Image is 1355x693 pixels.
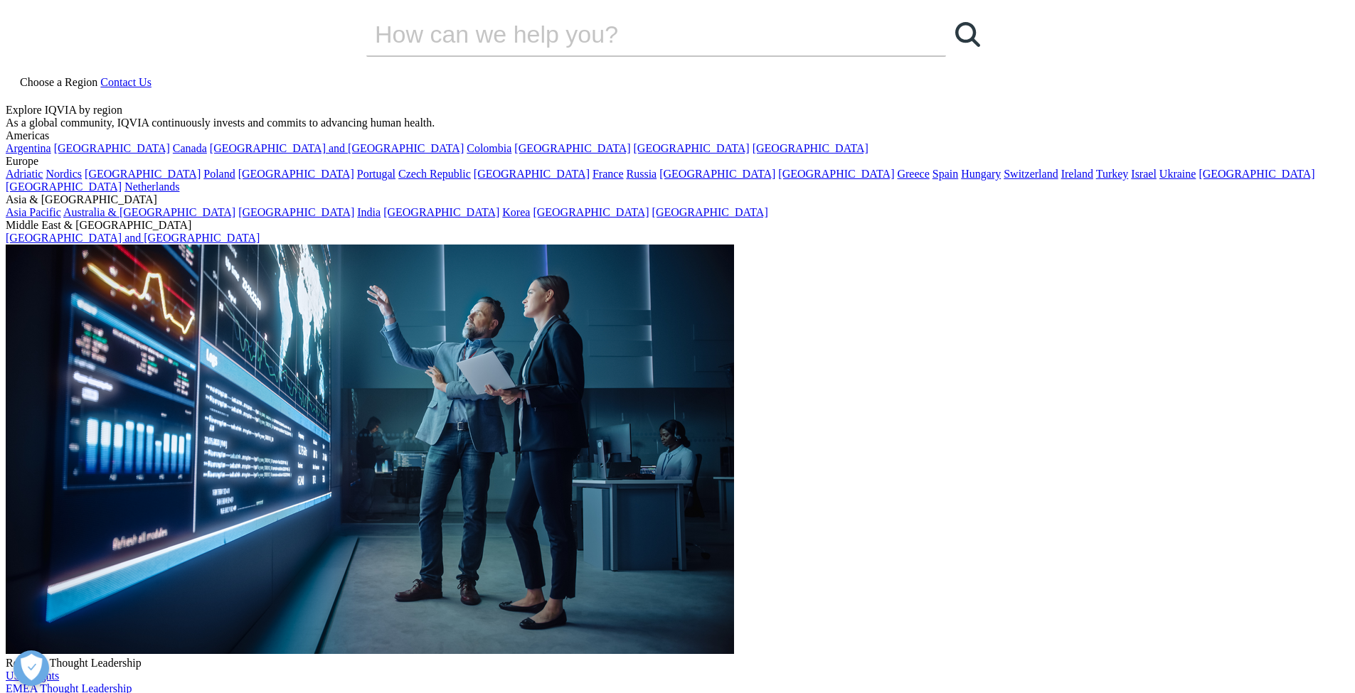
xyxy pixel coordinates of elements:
div: Middle East & [GEOGRAPHIC_DATA] [6,219,1349,232]
div: Regional Thought Leadership [6,657,1349,670]
a: Poland [203,168,235,180]
a: [GEOGRAPHIC_DATA] [753,142,868,154]
a: [GEOGRAPHIC_DATA] [514,142,630,154]
a: Australia & [GEOGRAPHIC_DATA] [63,206,235,218]
a: Hungary [961,168,1001,180]
a: Korea [502,206,530,218]
a: Nordics [46,168,82,180]
a: [GEOGRAPHIC_DATA] [54,142,170,154]
a: Argentina [6,142,51,154]
a: Turkey [1096,168,1129,180]
a: [GEOGRAPHIC_DATA] [238,206,354,218]
a: [GEOGRAPHIC_DATA] [634,142,750,154]
a: Adriatic [6,168,43,180]
div: Americas [6,129,1349,142]
a: Colombia [467,142,511,154]
a: [GEOGRAPHIC_DATA] [238,168,354,180]
a: Switzerland [1004,168,1058,180]
svg: Search [955,22,980,47]
div: Europe [6,155,1349,168]
div: Asia & [GEOGRAPHIC_DATA] [6,193,1349,206]
a: Asia Pacific [6,206,61,218]
div: As a global community, IQVIA continuously invests and commits to advancing human health. [6,117,1349,129]
a: Netherlands [124,181,179,193]
img: 2093_analyzing-data-using-big-screen-display-and-laptop.png [6,245,734,654]
button: Open Preferences [14,650,49,686]
span: Choose a Region [20,76,97,88]
a: Search [946,13,989,55]
a: Ireland [1061,168,1093,180]
a: [GEOGRAPHIC_DATA] [383,206,499,218]
a: Greece [897,168,929,180]
input: Search [366,13,905,55]
a: Contact Us [100,76,152,88]
a: Spain [932,168,958,180]
a: India [357,206,381,218]
a: [GEOGRAPHIC_DATA] [652,206,768,218]
a: [GEOGRAPHIC_DATA] [778,168,894,180]
a: [GEOGRAPHIC_DATA] [1199,168,1314,180]
a: France [593,168,624,180]
a: Czech Republic [398,168,471,180]
a: [GEOGRAPHIC_DATA] [85,168,201,180]
a: [GEOGRAPHIC_DATA] [6,181,122,193]
a: Portugal [357,168,395,180]
a: Russia [627,168,657,180]
a: US Insights [6,670,59,682]
a: Israel [1131,168,1157,180]
a: Canada [173,142,207,154]
a: [GEOGRAPHIC_DATA] [533,206,649,218]
a: Ukraine [1159,168,1196,180]
a: [GEOGRAPHIC_DATA] and [GEOGRAPHIC_DATA] [210,142,464,154]
a: [GEOGRAPHIC_DATA] [659,168,775,180]
a: [GEOGRAPHIC_DATA] [474,168,590,180]
a: [GEOGRAPHIC_DATA] and [GEOGRAPHIC_DATA] [6,232,260,244]
div: Explore IQVIA by region [6,104,1349,117]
